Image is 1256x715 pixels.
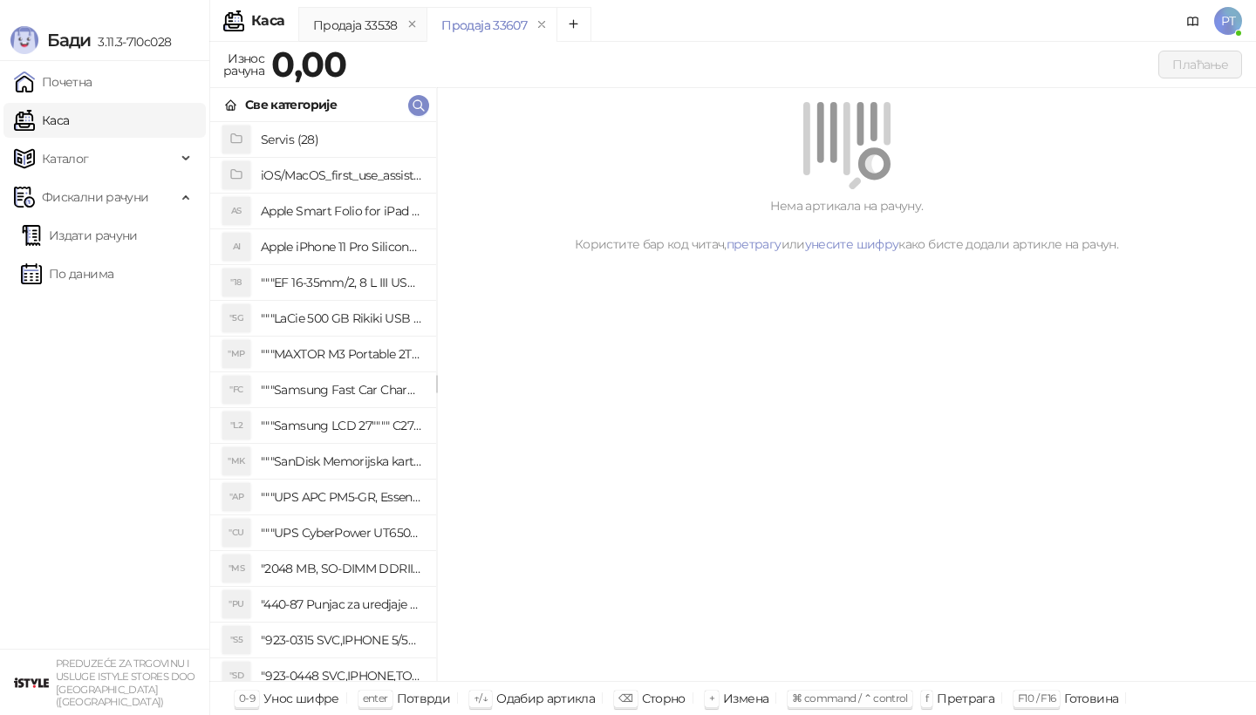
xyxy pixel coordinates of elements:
[251,14,284,28] div: Каса
[261,233,422,261] h4: Apple iPhone 11 Pro Silicone Case - Black
[222,233,250,261] div: AI
[261,590,422,618] h4: "440-87 Punjac za uredjaje sa micro USB portom 4/1, Stand."
[261,269,422,296] h4: """EF 16-35mm/2, 8 L III USM"""
[14,103,69,138] a: Каса
[363,691,388,705] span: enter
[42,141,89,176] span: Каталог
[222,662,250,690] div: "SD
[210,122,436,681] div: grid
[401,17,424,32] button: remove
[14,665,49,700] img: 64x64-companyLogo-77b92cf4-9946-4f36-9751-bf7bb5fd2c7d.png
[618,691,632,705] span: ⌫
[271,43,346,85] strong: 0,00
[261,483,422,511] h4: """UPS APC PM5-GR, Essential Surge Arrest,5 utic_nica"""
[222,590,250,618] div: "PU
[1158,51,1242,78] button: Плаћање
[496,687,595,710] div: Одабир артикла
[1179,7,1207,35] a: Документација
[261,376,422,404] h4: """Samsung Fast Car Charge Adapter, brzi auto punja_, boja crna"""
[474,691,488,705] span: ↑/↓
[556,7,591,42] button: Add tab
[441,16,527,35] div: Продаја 33607
[222,304,250,332] div: "5G
[1018,691,1055,705] span: F10 / F16
[709,691,714,705] span: +
[222,483,250,511] div: "AP
[222,626,250,654] div: "S5
[397,687,451,710] div: Потврди
[723,687,768,710] div: Измена
[458,196,1235,254] div: Нема артикала на рачуну. Користите бар код читач, или како бисте додали артикле на рачун.
[222,269,250,296] div: "18
[222,555,250,582] div: "MS
[239,691,255,705] span: 0-9
[47,30,91,51] span: Бади
[245,95,337,114] div: Све категорије
[222,447,250,475] div: "MK
[313,16,398,35] div: Продаја 33538
[792,691,908,705] span: ⌘ command / ⌃ control
[261,626,422,654] h4: "923-0315 SVC,IPHONE 5/5S BATTERY REMOVAL TRAY Držač za iPhone sa kojim se otvara display
[263,687,339,710] div: Унос шифре
[261,662,422,690] h4: "923-0448 SVC,IPHONE,TOURQUE DRIVER KIT .65KGF- CM Šrafciger "
[222,412,250,439] div: "L2
[10,26,38,54] img: Logo
[261,304,422,332] h4: """LaCie 500 GB Rikiki USB 3.0 / Ultra Compact & Resistant aluminum / USB 3.0 / 2.5"""""""
[56,657,195,708] small: PREDUZEĆE ZA TRGOVINU I USLUGE ISTYLE STORES DOO [GEOGRAPHIC_DATA] ([GEOGRAPHIC_DATA])
[261,197,422,225] h4: Apple Smart Folio for iPad mini (A17 Pro) - Sage
[261,412,422,439] h4: """Samsung LCD 27"""" C27F390FHUXEN"""
[261,447,422,475] h4: """SanDisk Memorijska kartica 256GB microSDXC sa SD adapterom SDSQXA1-256G-GN6MA - Extreme PLUS, ...
[261,161,422,189] h4: iOS/MacOS_first_use_assistance (4)
[222,519,250,547] div: "CU
[261,340,422,368] h4: """MAXTOR M3 Portable 2TB 2.5"""" crni eksterni hard disk HX-M201TCB/GM"""
[222,376,250,404] div: "FC
[21,256,113,291] a: По данима
[642,687,686,710] div: Сторно
[21,218,138,253] a: Издати рачуни
[261,519,422,547] h4: """UPS CyberPower UT650EG, 650VA/360W , line-int., s_uko, desktop"""
[222,197,250,225] div: AS
[727,236,782,252] a: претрагу
[91,34,171,50] span: 3.11.3-710c028
[220,47,268,82] div: Износ рачуна
[937,687,994,710] div: Претрага
[530,17,553,32] button: remove
[261,555,422,582] h4: "2048 MB, SO-DIMM DDRII, 667 MHz, Napajanje 1,8 0,1 V, Latencija CL5"
[1064,687,1118,710] div: Готовина
[1214,7,1242,35] span: PT
[805,236,899,252] a: унесите шифру
[261,126,422,153] h4: Servis (28)
[14,65,92,99] a: Почетна
[222,340,250,368] div: "MP
[42,180,148,214] span: Фискални рачуни
[925,691,928,705] span: f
